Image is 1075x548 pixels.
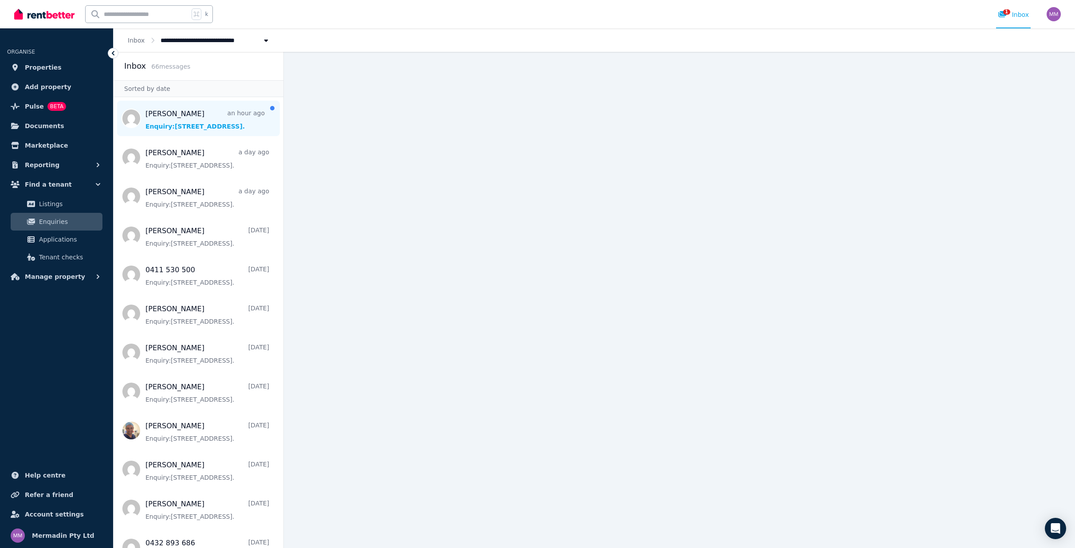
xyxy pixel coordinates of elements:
[145,226,269,248] a: [PERSON_NAME][DATE]Enquiry:[STREET_ADDRESS].
[205,11,208,18] span: k
[7,505,106,523] a: Account settings
[25,489,73,500] span: Refer a friend
[47,102,66,111] span: BETA
[145,109,265,131] a: [PERSON_NAME]an hour agoEnquiry:[STREET_ADDRESS].
[114,97,283,548] nav: Message list
[128,37,145,44] a: Inbox
[7,59,106,76] a: Properties
[25,121,64,131] span: Documents
[124,60,146,72] h2: Inbox
[145,499,269,521] a: [PERSON_NAME][DATE]Enquiry:[STREET_ADDRESS].
[7,78,106,96] a: Add property
[39,234,99,245] span: Applications
[39,252,99,262] span: Tenant checks
[145,187,269,209] a: [PERSON_NAME]a day agoEnquiry:[STREET_ADDRESS].
[114,80,283,97] div: Sorted by date
[14,8,75,21] img: RentBetter
[11,213,102,231] a: Enquiries
[7,176,106,193] button: Find a tenant
[7,49,35,55] span: ORGANISE
[25,101,44,112] span: Pulse
[1045,518,1066,539] div: Open Intercom Messenger
[998,10,1029,19] div: Inbox
[145,421,269,443] a: [PERSON_NAME][DATE]Enquiry:[STREET_ADDRESS].
[114,28,285,52] nav: Breadcrumb
[32,530,94,541] span: Mermadin Pty Ltd
[1047,7,1061,21] img: Mermadin Pty Ltd
[11,528,25,543] img: Mermadin Pty Ltd
[25,140,68,151] span: Marketplace
[145,460,269,482] a: [PERSON_NAME][DATE]Enquiry:[STREET_ADDRESS].
[25,82,71,92] span: Add property
[25,271,85,282] span: Manage property
[25,470,66,481] span: Help centre
[145,265,269,287] a: 0411 530 500[DATE]Enquiry:[STREET_ADDRESS].
[7,98,106,115] a: PulseBETA
[151,63,190,70] span: 66 message s
[7,117,106,135] a: Documents
[11,195,102,213] a: Listings
[25,509,84,520] span: Account settings
[25,62,62,73] span: Properties
[145,148,269,170] a: [PERSON_NAME]a day agoEnquiry:[STREET_ADDRESS].
[145,304,269,326] a: [PERSON_NAME][DATE]Enquiry:[STREET_ADDRESS].
[1003,9,1010,15] span: 1
[7,466,106,484] a: Help centre
[25,160,59,170] span: Reporting
[7,486,106,504] a: Refer a friend
[25,179,72,190] span: Find a tenant
[11,231,102,248] a: Applications
[39,199,99,209] span: Listings
[7,137,106,154] a: Marketplace
[145,343,269,365] a: [PERSON_NAME][DATE]Enquiry:[STREET_ADDRESS].
[11,248,102,266] a: Tenant checks
[7,268,106,286] button: Manage property
[7,156,106,174] button: Reporting
[145,382,269,404] a: [PERSON_NAME][DATE]Enquiry:[STREET_ADDRESS].
[39,216,99,227] span: Enquiries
